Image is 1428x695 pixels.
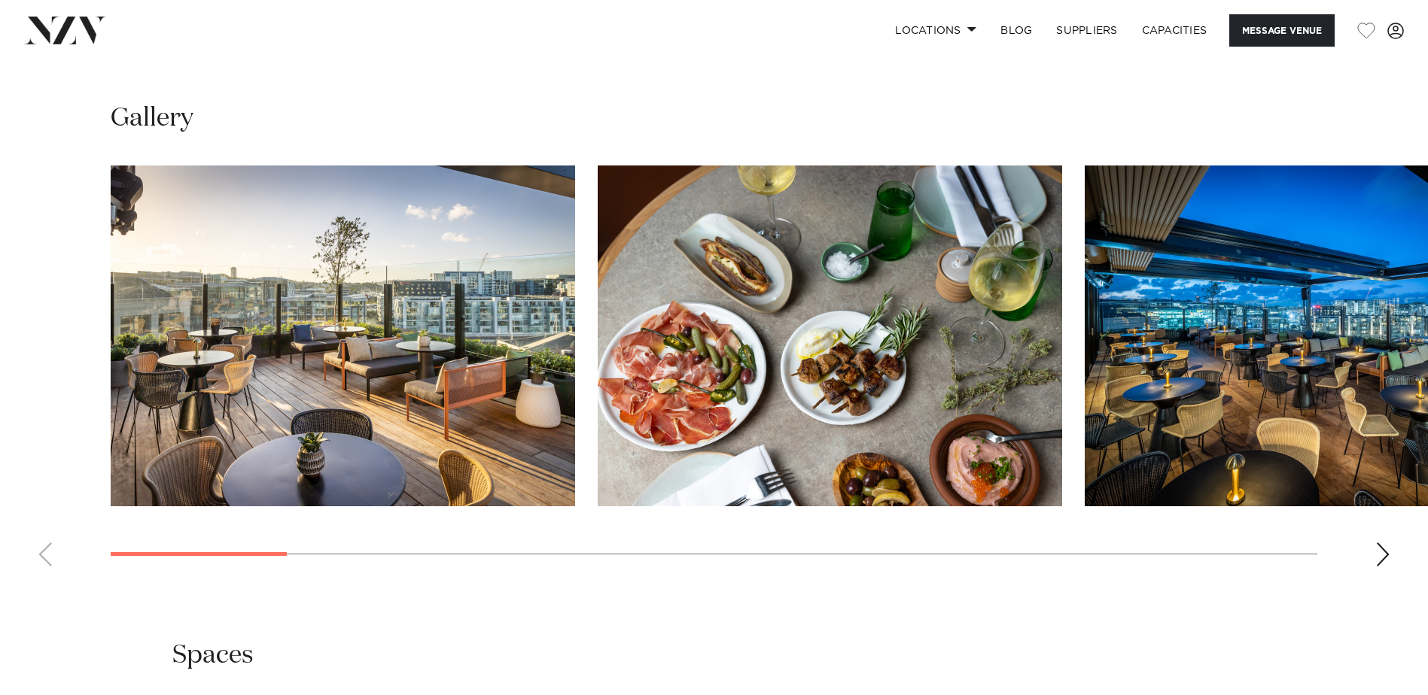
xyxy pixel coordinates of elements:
swiper-slide: 2 / 17 [598,165,1062,506]
a: Capacities [1130,14,1219,47]
swiper-slide: 1 / 17 [111,165,575,506]
a: Locations [883,14,988,47]
h2: Gallery [111,102,193,135]
a: BLOG [988,14,1044,47]
h2: Spaces [172,639,254,672]
img: nzv-logo.png [24,17,106,44]
a: SUPPLIERS [1044,14,1129,47]
button: Message Venue [1229,14,1335,47]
